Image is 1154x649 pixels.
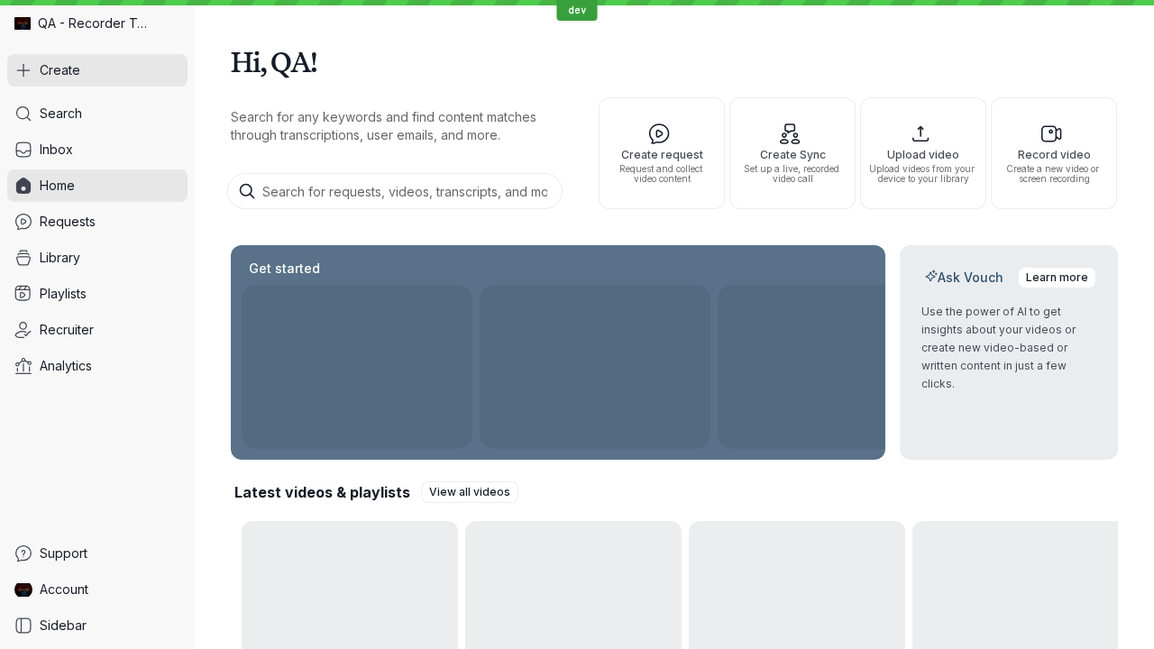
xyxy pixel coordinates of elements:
[40,580,88,599] span: Account
[999,149,1109,160] span: Record video
[1026,269,1088,287] span: Learn more
[14,15,31,32] img: QA - Recorder Testing avatar
[7,314,188,346] a: Recruiter
[38,14,153,32] span: QA - Recorder Testing
[40,249,80,267] span: Library
[921,303,1096,393] p: Use the power of AI to get insights about your videos or create new video-based or written conten...
[7,278,188,310] a: Playlists
[40,544,87,562] span: Support
[231,108,566,144] p: Search for any keywords and find content matches through transcriptions, user emails, and more.
[40,321,94,339] span: Recruiter
[40,357,92,375] span: Analytics
[234,482,410,502] h2: Latest videos & playlists
[7,7,188,40] div: QA - Recorder Testing
[729,97,856,209] button: Create SyncSet up a live, recorded video call
[40,617,87,635] span: Sidebar
[599,97,725,209] button: Create requestRequest and collect video content
[737,164,847,184] span: Set up a live, recorded video call
[607,164,717,184] span: Request and collect video content
[7,206,188,238] a: Requests
[227,173,563,209] input: Search for requests, videos, transcripts, and more...
[40,177,75,195] span: Home
[429,483,510,501] span: View all videos
[7,537,188,570] a: Support
[40,61,80,79] span: Create
[921,269,1007,287] h2: Ask Vouch
[40,213,96,231] span: Requests
[860,97,986,209] button: Upload videoUpload videos from your device to your library
[40,105,82,123] span: Search
[421,481,518,503] a: View all videos
[737,149,847,160] span: Create Sync
[607,149,717,160] span: Create request
[7,350,188,382] a: Analytics
[7,573,188,606] a: QA Dev Recorder avatarAccount
[40,141,73,159] span: Inbox
[7,242,188,274] a: Library
[14,580,32,599] img: QA Dev Recorder avatar
[7,609,188,642] a: Sidebar
[7,54,188,87] button: Create
[1018,267,1096,288] a: Learn more
[991,97,1117,209] button: Record videoCreate a new video or screen recording
[7,169,188,202] a: Home
[868,164,978,184] span: Upload videos from your device to your library
[868,149,978,160] span: Upload video
[231,36,1118,87] h1: Hi, QA!
[999,164,1109,184] span: Create a new video or screen recording
[245,260,324,278] h2: Get started
[7,97,188,130] a: Search
[40,285,87,303] span: Playlists
[7,133,188,166] a: Inbox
